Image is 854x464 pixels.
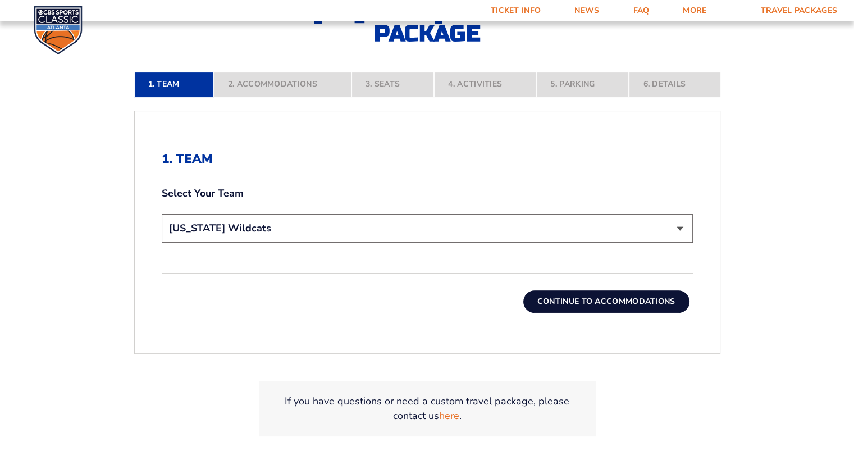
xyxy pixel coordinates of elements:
[523,290,689,313] button: Continue To Accommodations
[439,409,459,423] a: here
[162,152,693,166] h2: 1. Team
[272,394,582,422] p: If you have questions or need a custom travel package, please contact us .
[34,6,83,54] img: CBS Sports Classic
[162,186,693,201] label: Select Your Team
